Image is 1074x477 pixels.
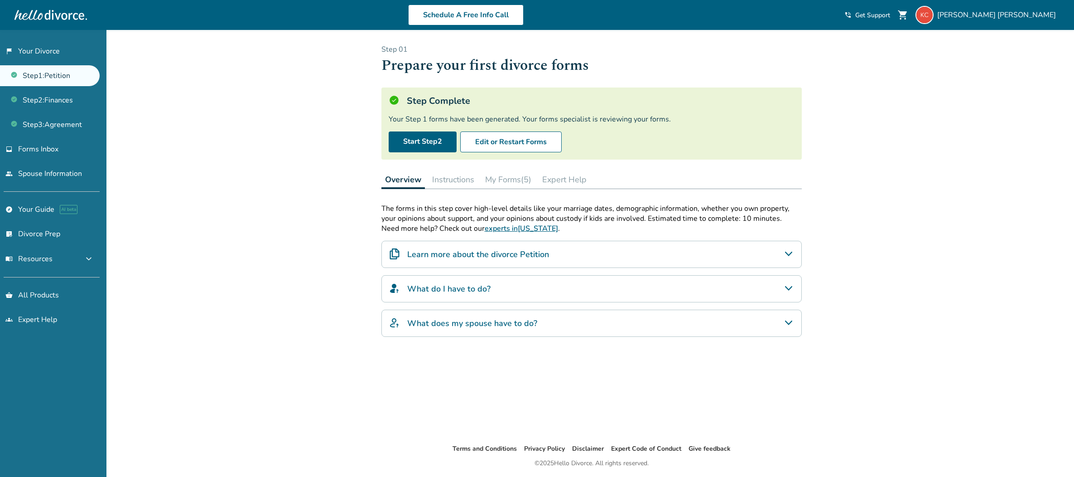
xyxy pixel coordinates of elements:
span: people [5,170,13,177]
span: Get Support [855,11,890,19]
span: [PERSON_NAME] [PERSON_NAME] [937,10,1060,20]
p: The forms in this step cover high-level details like your marriage dates, demographic information... [381,204,802,224]
span: inbox [5,146,13,153]
li: Give feedback [689,443,731,454]
div: Learn more about the divorce Petition [381,241,802,268]
img: keith.crowder@gmail.com [915,6,934,24]
button: Instructions [429,170,478,189]
h5: Step Complete [407,95,470,107]
iframe: Chat Widget [1029,433,1074,477]
a: Terms and Conditions [453,444,517,453]
h4: What does my spouse have to do? [407,317,537,329]
img: Learn more about the divorce Petition [389,248,400,259]
li: Disclaimer [572,443,604,454]
button: Overview [381,170,425,189]
h1: Prepare your first divorce forms [381,54,802,77]
a: Schedule A Free Info Call [408,5,524,25]
img: What does my spouse have to do? [389,317,400,328]
span: groups [5,316,13,323]
span: explore [5,206,13,213]
a: Expert Code of Conduct [611,444,681,453]
span: shopping_cart [897,10,908,20]
button: Expert Help [539,170,590,189]
span: expand_more [83,253,94,264]
div: Your Step 1 forms have been generated. Your forms specialist is reviewing your forms. [389,114,795,124]
h4: Learn more about the divorce Petition [407,248,549,260]
p: Need more help? Check out our . [381,224,802,234]
span: shopping_basket [5,292,13,299]
span: Resources [5,254,53,264]
div: What does my spouse have to do? [381,310,802,337]
span: menu_book [5,255,13,263]
a: phone_in_talkGet Support [844,11,890,19]
div: What do I have to do? [381,275,802,302]
a: experts in[US_STATE] [485,224,558,234]
img: What do I have to do? [389,283,400,294]
span: flag_2 [5,48,13,55]
span: AI beta [60,205,77,214]
span: list_alt_check [5,230,13,238]
button: My Forms(5) [482,170,535,189]
button: Edit or Restart Forms [460,131,562,152]
p: Step 0 1 [381,44,802,54]
a: Privacy Policy [524,444,565,453]
a: Start Step2 [389,131,457,152]
span: Forms Inbox [18,144,58,154]
h4: What do I have to do? [407,283,491,295]
div: © 2025 Hello Divorce. All rights reserved. [535,458,649,469]
span: phone_in_talk [844,11,852,19]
